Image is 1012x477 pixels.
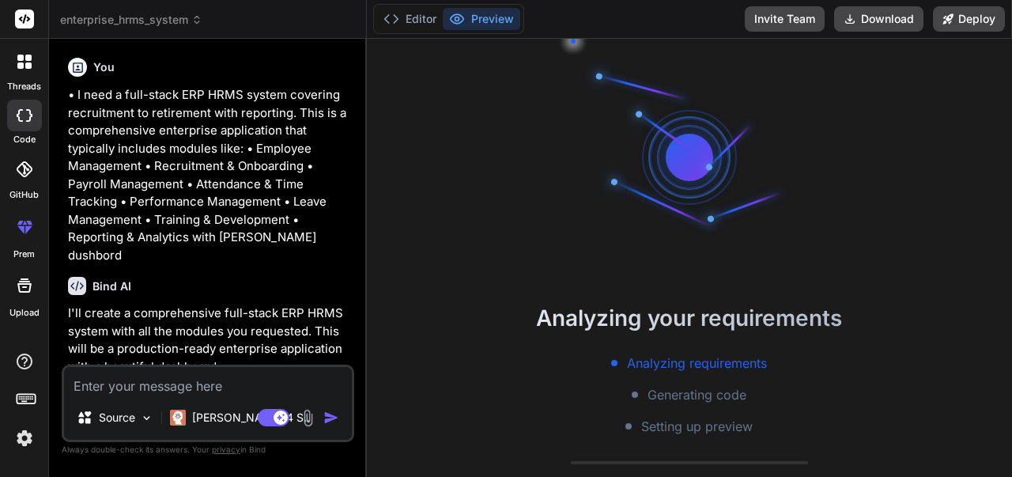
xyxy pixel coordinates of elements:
[212,445,240,454] span: privacy
[93,59,115,75] h6: You
[443,8,520,30] button: Preview
[641,417,753,436] span: Setting up preview
[933,6,1005,32] button: Deploy
[367,301,1012,335] h2: Analyzing your requirements
[62,442,354,457] p: Always double-check its answers. Your in Bind
[11,425,38,452] img: settings
[299,409,317,427] img: attachment
[192,410,310,426] p: [PERSON_NAME] 4 S..
[60,12,202,28] span: enterprise_hrms_system
[7,80,41,93] label: threads
[745,6,825,32] button: Invite Team
[13,248,35,261] label: prem
[13,133,36,146] label: code
[648,385,746,404] span: Generating code
[323,410,339,426] img: icon
[68,86,351,264] p: • I need a full-stack ERP HRMS system covering recruitment to retirement with reporting. This is ...
[9,188,39,202] label: GitHub
[99,410,135,426] p: Source
[9,306,40,320] label: Upload
[68,305,351,376] p: I'll create a comprehensive full-stack ERP HRMS system with all the modules you requested. This w...
[93,278,131,294] h6: Bind AI
[140,411,153,425] img: Pick Models
[627,354,767,373] span: Analyzing requirements
[170,410,186,426] img: Claude 4 Sonnet
[377,8,443,30] button: Editor
[834,6,923,32] button: Download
